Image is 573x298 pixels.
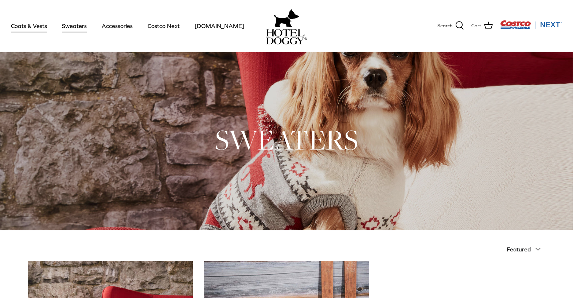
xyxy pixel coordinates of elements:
a: Costco Next [141,13,186,38]
h1: SWEATERS [28,122,545,158]
a: [DOMAIN_NAME] [188,13,251,38]
a: Cart [471,21,493,31]
a: Sweaters [55,13,93,38]
button: Featured [507,241,545,257]
img: hoteldoggy.com [274,7,299,29]
span: Featured [507,246,531,253]
a: Visit Costco Next [500,25,562,30]
a: Search [437,21,464,31]
a: hoteldoggy.com hoteldoggycom [266,7,307,44]
span: Search [437,22,452,29]
a: Coats & Vests [4,13,54,38]
span: Cart [471,22,481,29]
img: Costco Next [500,20,562,29]
a: Accessories [95,13,139,38]
img: hoteldoggycom [266,29,307,44]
